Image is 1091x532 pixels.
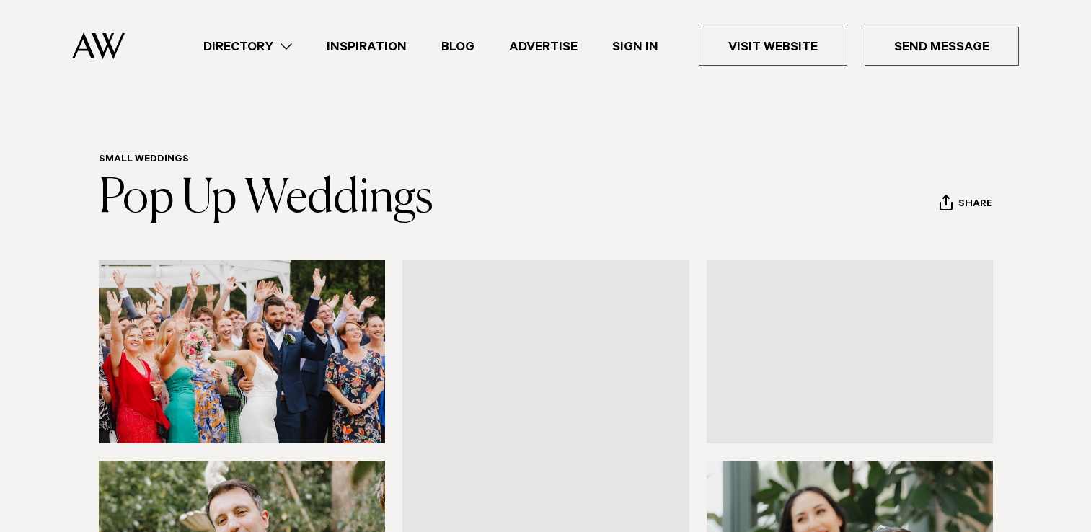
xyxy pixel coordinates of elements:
a: Pop Up Weddings [99,176,433,222]
a: Advertise [492,37,595,56]
span: Share [958,198,992,212]
img: Auckland Weddings Logo [72,32,125,59]
a: Send Message [865,27,1019,66]
button: Share [939,194,993,216]
a: Visit Website [699,27,847,66]
a: Inspiration [309,37,424,56]
a: Blog [424,37,492,56]
a: Sign In [595,37,676,56]
a: Directory [186,37,309,56]
a: Small Weddings [99,154,189,166]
